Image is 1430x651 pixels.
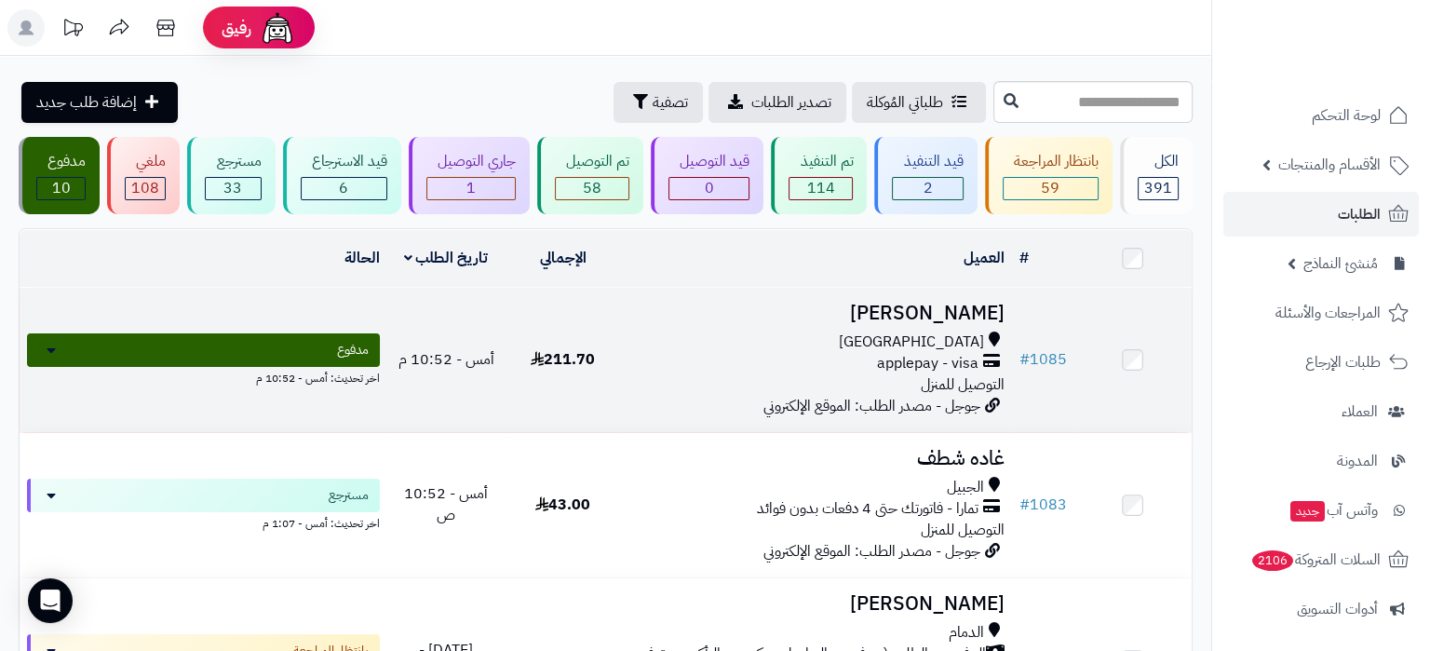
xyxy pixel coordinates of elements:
[404,247,489,269] a: تاريخ الطلب
[981,137,1116,214] a: بانتظار المراجعة 59
[533,137,647,214] a: تم التوصيل 58
[1223,439,1419,483] a: المدونة
[921,373,1005,396] span: التوصيل للمنزل
[1004,178,1098,199] div: 59
[867,91,943,114] span: طلباتي المُوكلة
[708,82,846,123] a: تصدير الطلبات
[1312,102,1381,129] span: لوحة التحكم
[1305,349,1381,375] span: طلبات الإرجاع
[329,486,369,505] span: مسترجع
[1297,596,1378,622] span: أدوات التسويق
[535,494,590,516] span: 43.00
[37,178,85,199] div: 10
[49,9,96,51] a: تحديثات المنصة
[763,395,980,417] span: جوجل - مصدر الطلب: الموقع الإلكتروني
[870,137,980,214] a: قيد التنفيذ 2
[36,151,86,172] div: مدفوع
[757,498,978,520] span: تمارا - فاتورتك حتى 4 دفعات بدون فوائد
[1275,300,1381,326] span: المراجعات والأسئلة
[1223,340,1419,385] a: طلبات الإرجاع
[1303,251,1378,277] span: مُنشئ النماذج
[205,151,261,172] div: مسترجع
[629,448,1005,469] h3: غاده شطف
[259,9,296,47] img: ai-face.png
[223,177,242,199] span: 33
[852,82,986,123] a: طلباتي المُوكلة
[1019,348,1067,371] a: #1085
[183,137,278,214] a: مسترجع 33
[125,151,166,172] div: ملغي
[949,622,984,644] span: الدمام
[892,151,963,172] div: قيد التنفيذ
[556,178,628,199] div: 58
[301,151,387,172] div: قيد الاسترجاع
[751,91,831,114] span: تصدير الطلبات
[1338,201,1381,227] span: الطلبات
[789,178,852,199] div: 114
[222,17,251,39] span: رفيق
[583,177,601,199] span: 58
[52,177,71,199] span: 10
[103,137,183,214] a: ملغي 108
[1041,177,1059,199] span: 59
[427,178,515,199] div: 1
[629,593,1005,615] h3: [PERSON_NAME]
[337,341,369,359] span: مدفوع
[669,178,749,199] div: 0
[921,519,1005,541] span: التوصيل للمنزل
[404,482,488,526] span: أمس - 10:52 ص
[1019,494,1067,516] a: #1083
[1223,93,1419,138] a: لوحة التحكم
[36,91,137,114] span: إضافة طلب جديد
[763,540,980,563] span: جوجل - مصدر الطلب: الموقع الإلكتروني
[131,177,159,199] span: 108
[405,137,533,214] a: جاري التوصيل 1
[1223,192,1419,237] a: الطلبات
[1223,587,1419,631] a: أدوات التسويق
[1290,501,1325,522] span: جديد
[339,177,348,199] span: 6
[540,247,587,269] a: الإجمالي
[555,151,629,172] div: تم التوصيل
[893,178,962,199] div: 2
[789,151,853,172] div: تم التنفيذ
[668,151,749,172] div: قيد التوصيل
[705,177,714,199] span: 0
[653,91,688,114] span: تصفية
[1278,152,1381,178] span: الأقسام والمنتجات
[647,137,767,214] a: قيد التوصيل 0
[924,177,933,199] span: 2
[1019,247,1029,269] a: #
[807,177,835,199] span: 114
[1144,177,1172,199] span: 391
[1251,550,1293,572] span: 2106
[206,178,260,199] div: 33
[1337,448,1378,474] span: المدونة
[27,367,380,387] div: اخر تحديث: أمس - 10:52 م
[27,512,380,532] div: اخر تحديث: أمس - 1:07 م
[1342,399,1378,425] span: العملاء
[1019,494,1030,516] span: #
[1223,389,1419,434] a: العملاء
[614,82,703,123] button: تصفية
[1223,537,1419,582] a: السلات المتروكة2106
[1303,42,1412,81] img: logo-2.png
[1223,291,1419,335] a: المراجعات والأسئلة
[629,303,1005,324] h3: [PERSON_NAME]
[1250,547,1381,573] span: السلات المتروكة
[126,178,165,199] div: 108
[1138,151,1179,172] div: الكل
[21,82,178,123] a: إضافة طلب جديد
[1288,497,1378,523] span: وآتس آب
[1223,488,1419,533] a: وآتس آبجديد
[302,178,386,199] div: 6
[947,477,984,498] span: الجبيل
[15,137,103,214] a: مدفوع 10
[426,151,516,172] div: جاري التوصيل
[1003,151,1099,172] div: بانتظار المراجعة
[964,247,1005,269] a: العميل
[279,137,405,214] a: قيد الاسترجاع 6
[839,332,984,353] span: [GEOGRAPHIC_DATA]
[1019,348,1030,371] span: #
[344,247,380,269] a: الحالة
